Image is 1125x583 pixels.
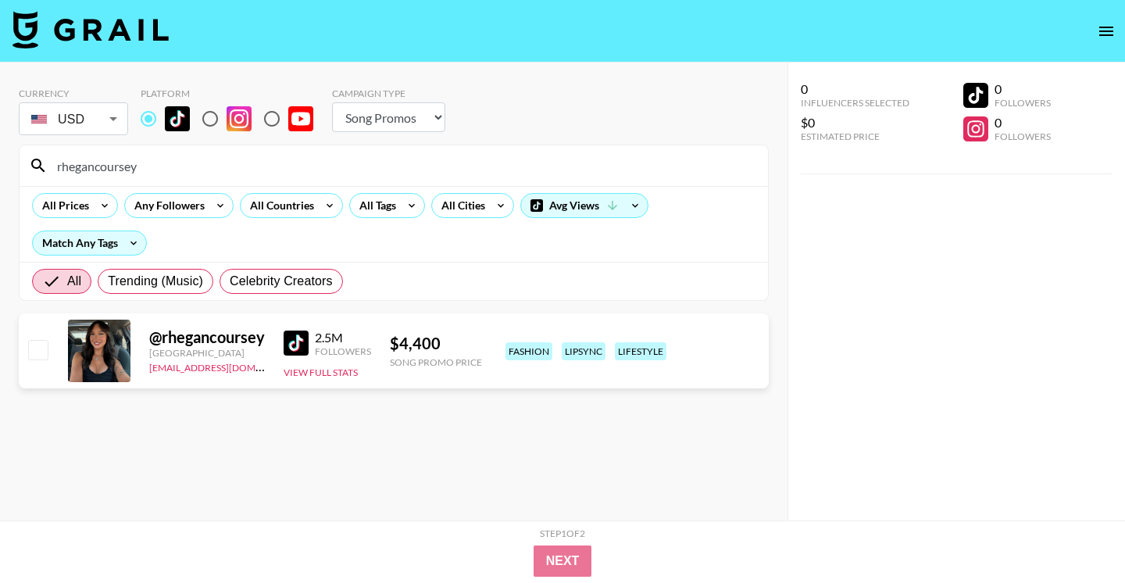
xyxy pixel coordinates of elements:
div: Any Followers [125,194,208,217]
div: [GEOGRAPHIC_DATA] [149,347,265,359]
div: Platform [141,88,326,99]
div: Estimated Price [801,131,909,142]
a: [EMAIL_ADDRESS][DOMAIN_NAME] [149,359,306,374]
div: Followers [315,345,371,357]
span: All [67,272,81,291]
div: Campaign Type [332,88,445,99]
input: Search by User Name [48,153,759,178]
div: Influencers Selected [801,97,909,109]
div: 2.5M [315,330,371,345]
div: USD [22,106,125,133]
div: lipsync [562,342,605,360]
div: Song Promo Price [390,356,482,368]
div: $ 4,400 [390,334,482,353]
img: Grail Talent [12,11,169,48]
div: $0 [801,115,909,131]
div: fashion [505,342,552,360]
div: 0 [995,115,1051,131]
div: All Prices [33,194,92,217]
div: Step 1 of 2 [540,528,585,539]
div: @ rhegancoursey [149,327,265,347]
div: Followers [995,131,1051,142]
div: All Countries [241,194,317,217]
div: Followers [995,97,1051,109]
img: Instagram [227,106,252,131]
div: lifestyle [615,342,666,360]
button: open drawer [1091,16,1122,47]
span: Trending (Music) [108,272,203,291]
img: TikTok [165,106,190,131]
div: Avg Views [521,194,648,217]
div: All Tags [350,194,399,217]
div: Match Any Tags [33,231,146,255]
span: Celebrity Creators [230,272,333,291]
img: YouTube [288,106,313,131]
div: All Cities [432,194,488,217]
div: 0 [801,81,909,97]
img: TikTok [284,331,309,356]
iframe: Drift Widget Chat Controller [1047,505,1106,564]
button: Next [534,545,592,577]
div: 0 [995,81,1051,97]
div: Currency [19,88,128,99]
button: View Full Stats [284,367,358,378]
